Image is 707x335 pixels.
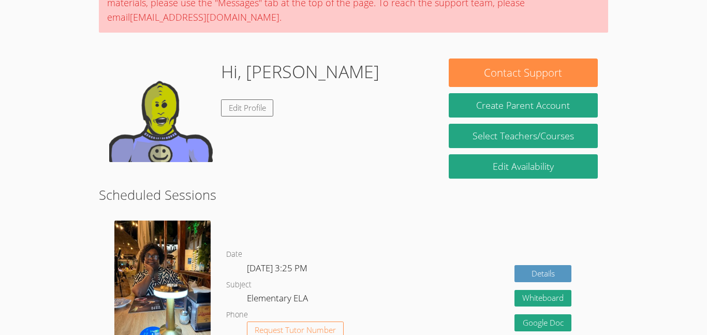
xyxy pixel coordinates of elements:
button: Create Parent Account [449,93,598,118]
dt: Date [226,248,242,261]
dt: Phone [226,309,248,322]
dt: Subject [226,279,252,292]
button: Contact Support [449,59,598,87]
dd: Elementary ELA [247,291,310,309]
a: Details [514,265,571,282]
button: Whiteboard [514,290,571,307]
span: Request Tutor Number [255,326,336,334]
h1: Hi, [PERSON_NAME] [221,59,379,85]
a: Select Teachers/Courses [449,124,598,148]
h2: Scheduled Sessions [99,185,608,205]
img: default.png [109,59,213,162]
a: Edit Profile [221,99,274,116]
a: Edit Availability [449,154,598,179]
span: [DATE] 3:25 PM [247,262,307,274]
a: Google Doc [514,314,571,331]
